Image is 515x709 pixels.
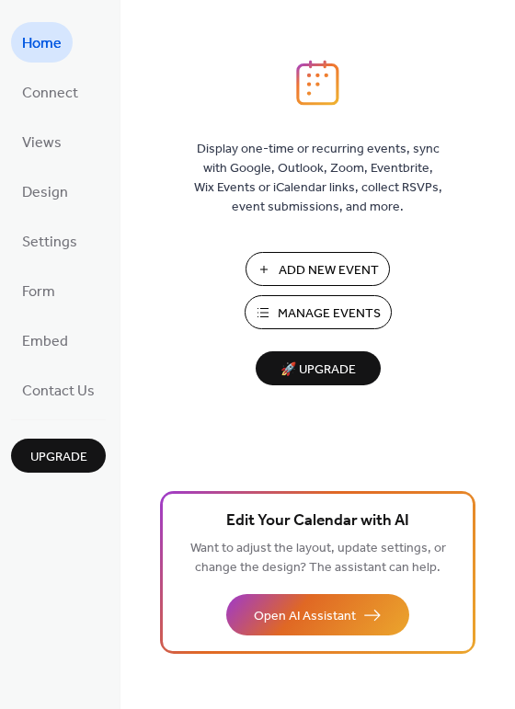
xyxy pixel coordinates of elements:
span: Home [22,29,62,59]
span: Connect [22,79,78,109]
span: Add New Event [279,261,379,280]
span: Display one-time or recurring events, sync with Google, Outlook, Zoom, Eventbrite, Wix Events or ... [194,140,442,217]
span: Upgrade [30,448,87,467]
span: Views [22,129,62,158]
span: Manage Events [278,304,381,324]
a: Embed [11,320,79,360]
a: Connect [11,72,89,112]
span: Want to adjust the layout, update settings, or change the design? The assistant can help. [190,536,446,580]
a: Views [11,121,73,162]
button: Manage Events [245,295,392,329]
a: Home [11,22,73,63]
button: 🚀 Upgrade [256,351,381,385]
span: Edit Your Calendar with AI [226,509,409,534]
button: Upgrade [11,439,106,473]
span: Embed [22,327,68,357]
button: Add New Event [246,252,390,286]
a: Contact Us [11,370,106,410]
span: 🚀 Upgrade [267,358,370,383]
a: Form [11,270,66,311]
span: Design [22,178,68,208]
button: Open AI Assistant [226,594,409,635]
span: Settings [22,228,77,257]
a: Design [11,171,79,212]
span: Open AI Assistant [254,607,356,626]
span: Form [22,278,55,307]
img: logo_icon.svg [296,60,338,106]
span: Contact Us [22,377,95,406]
a: Settings [11,221,88,261]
